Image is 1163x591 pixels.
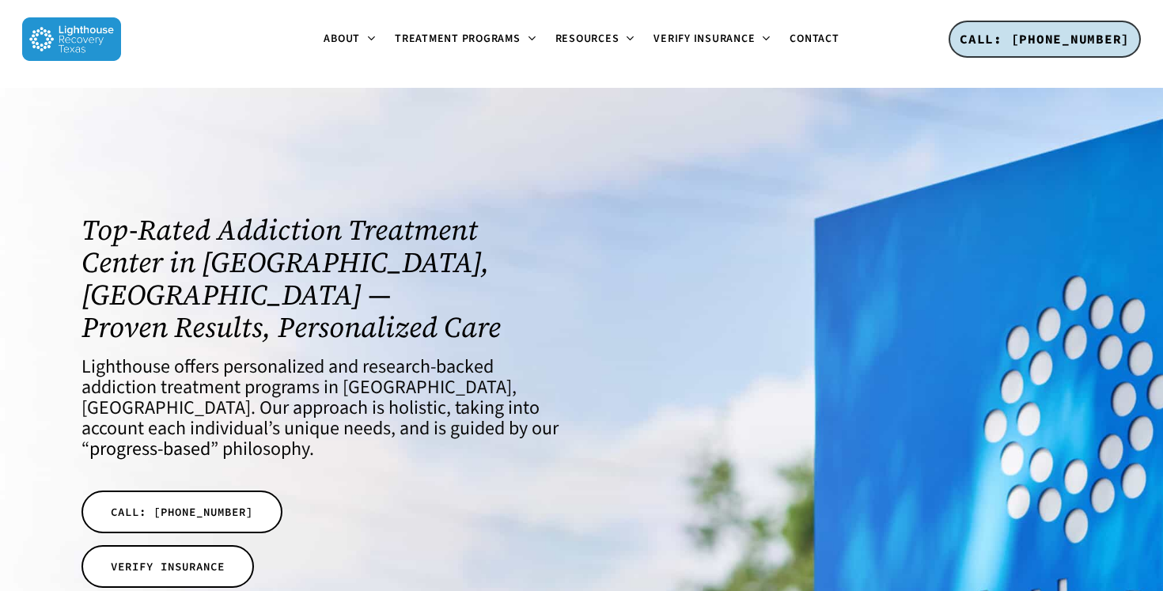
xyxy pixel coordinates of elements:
a: CALL: [PHONE_NUMBER] [949,21,1141,59]
span: CALL: [PHONE_NUMBER] [111,504,253,520]
a: Contact [780,33,848,45]
a: About [314,33,385,46]
span: Resources [555,31,619,47]
span: Contact [790,31,839,47]
img: Lighthouse Recovery Texas [22,17,121,61]
span: CALL: [PHONE_NUMBER] [960,31,1130,47]
a: progress-based [89,435,210,463]
span: VERIFY INSURANCE [111,559,225,574]
span: Verify Insurance [653,31,755,47]
a: VERIFY INSURANCE [81,545,254,588]
a: Verify Insurance [644,33,780,46]
a: CALL: [PHONE_NUMBER] [81,491,282,533]
span: Treatment Programs [395,31,521,47]
h1: Top-Rated Addiction Treatment Center in [GEOGRAPHIC_DATA], [GEOGRAPHIC_DATA] — Proven Results, Pe... [81,214,562,343]
a: Resources [546,33,645,46]
a: Treatment Programs [385,33,546,46]
h4: Lighthouse offers personalized and research-backed addiction treatment programs in [GEOGRAPHIC_DA... [81,357,562,460]
span: About [324,31,360,47]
